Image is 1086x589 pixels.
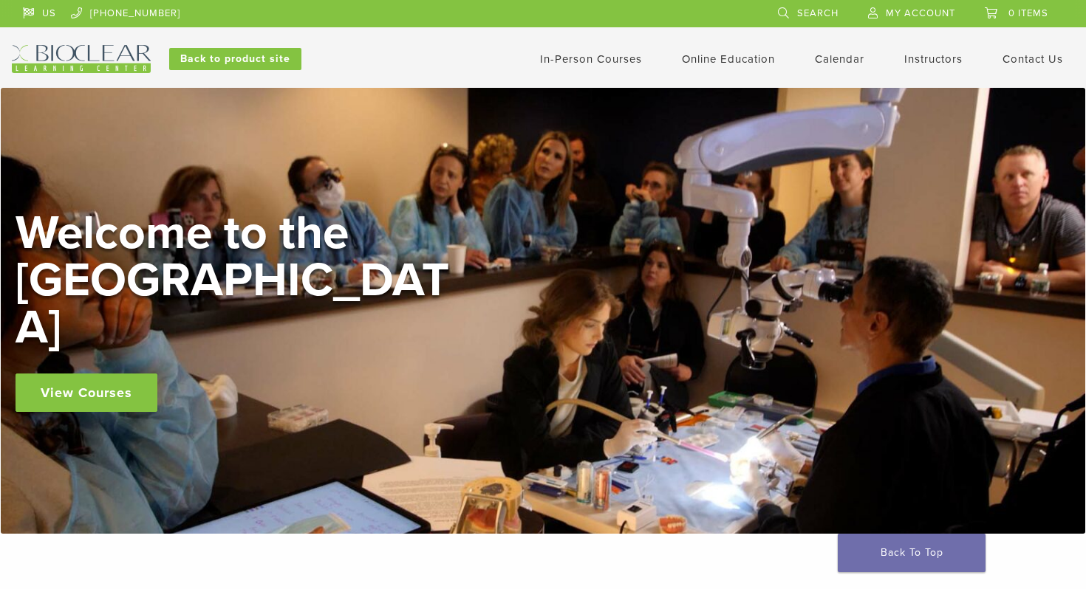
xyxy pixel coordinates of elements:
a: Contact Us [1003,52,1063,66]
a: Instructors [904,52,963,66]
span: Search [797,7,839,19]
h2: Welcome to the [GEOGRAPHIC_DATA] [16,210,459,351]
a: Back to product site [169,48,301,70]
img: Bioclear [12,45,151,73]
a: Calendar [815,52,864,66]
a: View Courses [16,373,157,412]
a: Online Education [682,52,775,66]
span: My Account [886,7,955,19]
span: 0 items [1008,7,1048,19]
a: Back To Top [838,534,986,572]
a: In-Person Courses [540,52,642,66]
